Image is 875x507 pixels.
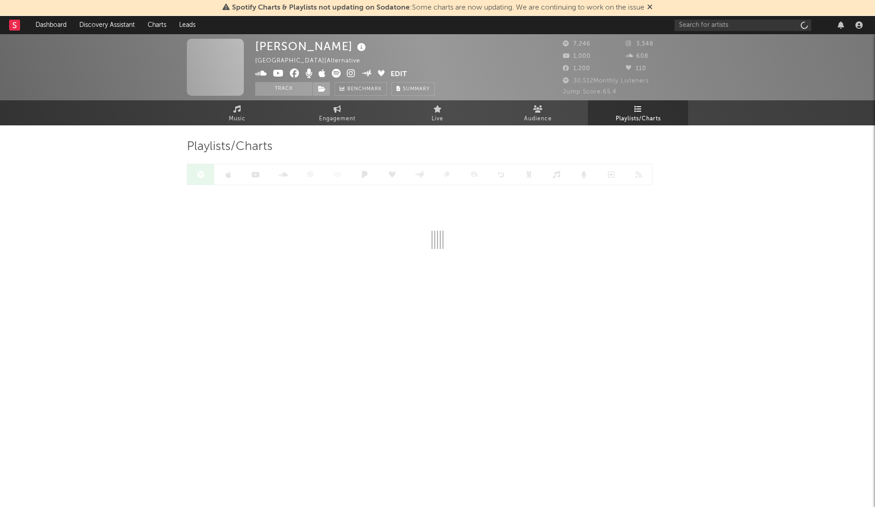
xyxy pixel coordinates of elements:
[588,100,688,125] a: Playlists/Charts
[141,16,173,34] a: Charts
[626,41,654,47] span: 3,348
[187,141,273,152] span: Playlists/Charts
[563,78,649,84] span: 30,512 Monthly Listeners
[563,41,591,47] span: 7,246
[647,4,653,11] span: Dismiss
[387,100,488,125] a: Live
[347,84,382,95] span: Benchmark
[626,66,646,72] span: 110
[173,16,202,34] a: Leads
[563,66,590,72] span: 1,200
[287,100,387,125] a: Engagement
[626,53,649,59] span: 608
[187,100,287,125] a: Music
[232,4,644,11] span: : Some charts are now updating. We are continuing to work on the issue
[674,20,811,31] input: Search for artists
[563,89,617,95] span: Jump Score: 65.4
[432,114,443,124] span: Live
[229,114,246,124] span: Music
[403,87,430,92] span: Summary
[73,16,141,34] a: Discovery Assistant
[255,39,368,54] div: [PERSON_NAME]
[616,114,661,124] span: Playlists/Charts
[524,114,552,124] span: Audience
[335,82,387,96] a: Benchmark
[255,56,371,67] div: [GEOGRAPHIC_DATA] | Alternative
[391,69,407,80] button: Edit
[488,100,588,125] a: Audience
[29,16,73,34] a: Dashboard
[255,82,312,96] button: Track
[563,53,591,59] span: 1,000
[319,114,355,124] span: Engagement
[391,82,435,96] button: Summary
[232,4,410,11] span: Spotify Charts & Playlists not updating on Sodatone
